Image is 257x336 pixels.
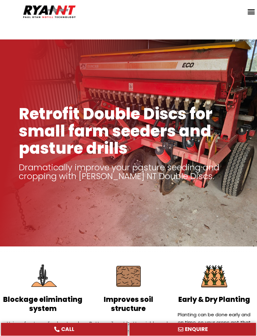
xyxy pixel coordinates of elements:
[3,295,82,313] h2: Blockage eliminating system
[175,295,254,304] h2: Early & Dry Planting
[89,295,168,313] h2: Improves soil structure
[61,327,74,332] span: CALL
[1,323,128,336] a: CALL
[175,311,254,334] p: Planting can be done early and on time, so your crops get that much-needed moisture.
[129,323,256,336] a: ENQUIRE
[19,163,238,181] p: Dramatically improve your pasture seeding and cropping with [PERSON_NAME] NT Double Discs.
[19,105,238,157] h1: Retrofit Double Discs for small farm seeders and pasture drills
[185,327,208,332] span: ENQUIRE
[113,261,144,292] img: Protect soil structure
[27,261,59,292] img: Eliminate Machine Blockages
[22,3,77,20] img: Ryan NT logo
[198,261,230,292] img: Plant Early & Dry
